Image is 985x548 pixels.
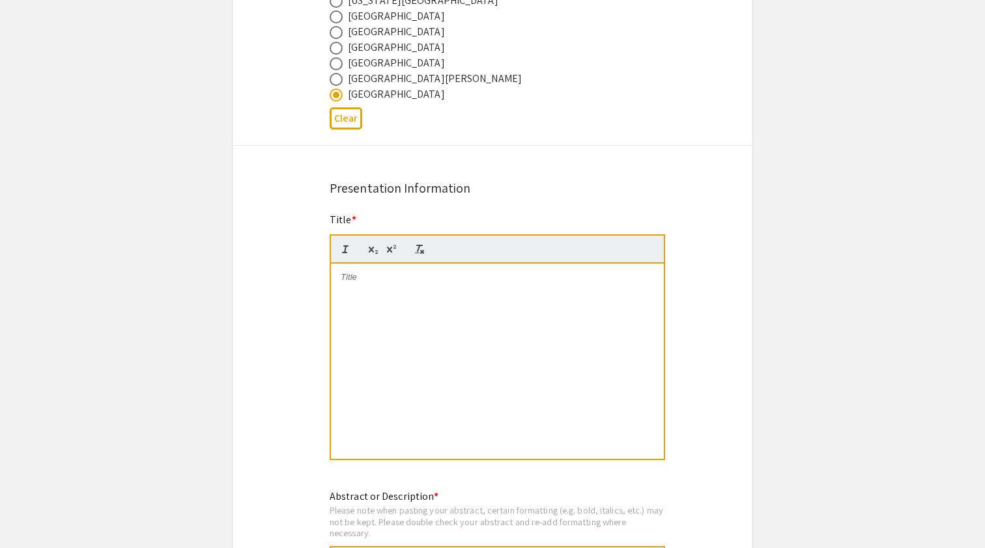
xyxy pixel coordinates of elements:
div: [GEOGRAPHIC_DATA] [348,40,445,55]
div: [GEOGRAPHIC_DATA][PERSON_NAME] [348,71,522,87]
div: [GEOGRAPHIC_DATA] [348,24,445,40]
div: Presentation Information [330,178,655,198]
div: Please note when pasting your abstract, certain formatting (e.g. bold, italics, etc.) may not be ... [330,504,665,539]
button: Clear [330,107,362,129]
iframe: Chat [10,489,55,538]
div: [GEOGRAPHIC_DATA] [348,55,445,71]
div: [GEOGRAPHIC_DATA] [348,87,445,102]
div: [GEOGRAPHIC_DATA] [348,8,445,24]
mat-label: Title [330,213,356,226]
mat-label: Abstract or Description [330,489,438,503]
